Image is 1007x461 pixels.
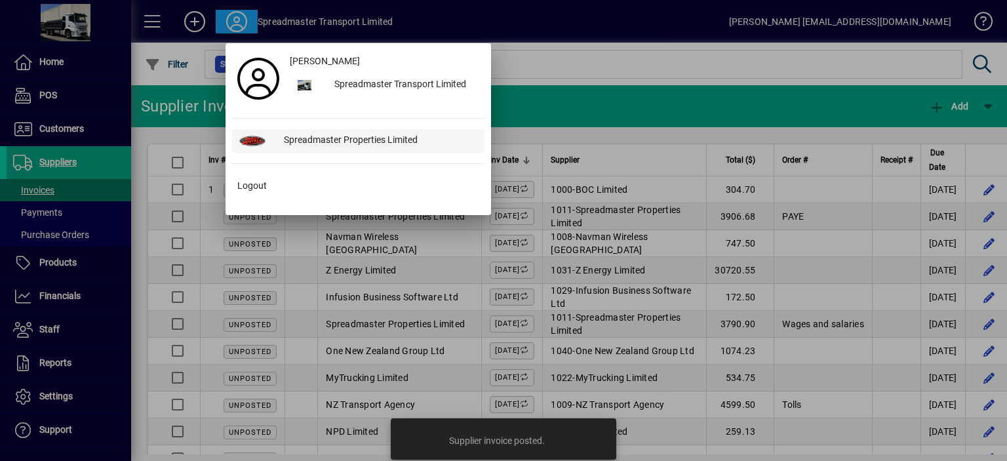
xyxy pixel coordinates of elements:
[290,54,360,68] span: [PERSON_NAME]
[273,129,484,153] div: Spreadmaster Properties Limited
[232,174,484,198] button: Logout
[285,73,484,97] button: Spreadmaster Transport Limited
[285,50,484,73] a: [PERSON_NAME]
[237,179,267,193] span: Logout
[232,129,484,153] button: Spreadmaster Properties Limited
[324,73,484,97] div: Spreadmaster Transport Limited
[232,67,285,90] a: Profile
